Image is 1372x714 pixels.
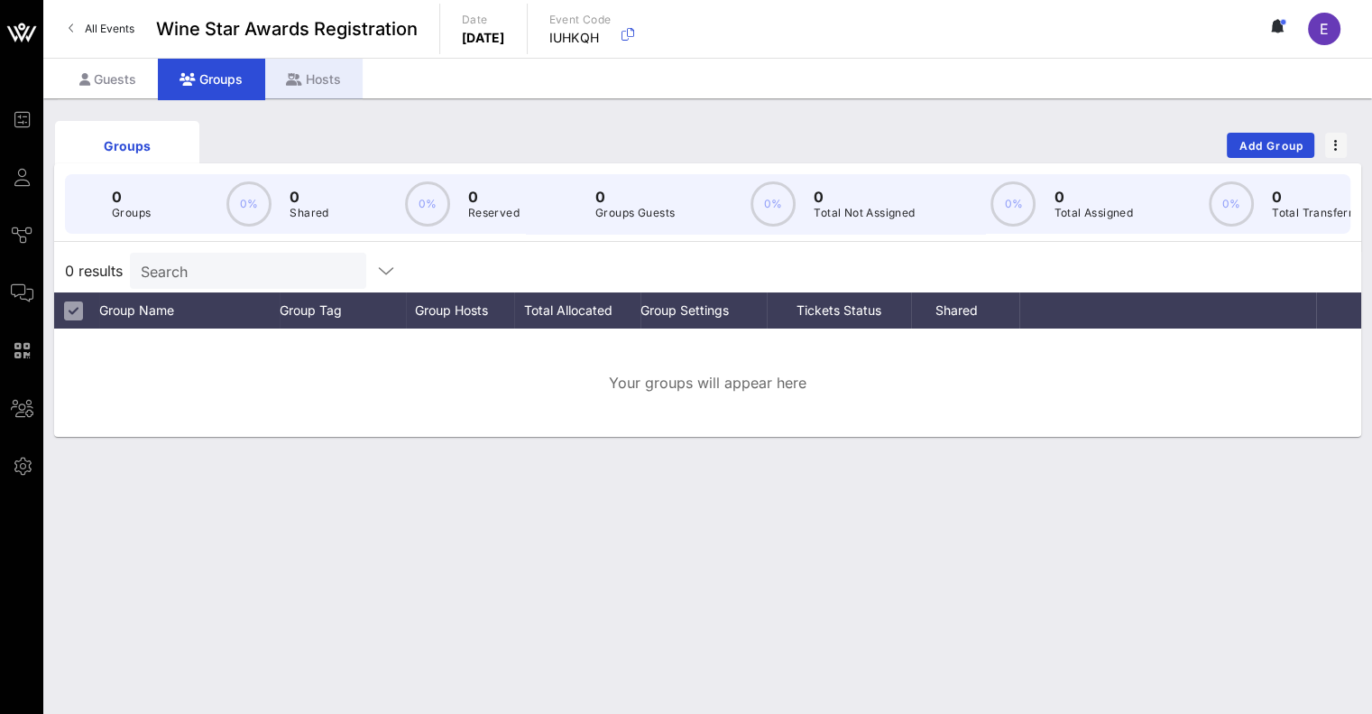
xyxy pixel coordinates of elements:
[595,204,675,222] p: Groups Guests
[1320,20,1329,38] span: E
[595,186,675,208] p: 0
[549,29,612,47] p: IUHKQH
[112,204,151,222] p: Groups
[767,292,911,329] div: Tickets Status
[264,59,363,99] div: Hosts
[1308,13,1340,45] div: E
[65,260,123,282] span: 0 results
[911,292,1019,329] div: Shared
[1054,186,1133,208] p: 0
[640,292,767,329] div: Group Settings
[1238,139,1303,153] span: Add Group
[514,292,640,329] div: Total Allocated
[468,204,520,222] p: Reserved
[1227,133,1314,158] button: Add Group
[69,136,186,155] div: Groups
[814,186,915,208] p: 0
[156,15,418,42] span: Wine Star Awards Registration
[462,29,505,47] p: [DATE]
[280,292,406,329] div: Group Tag
[1272,186,1367,208] p: 0
[468,186,520,208] p: 0
[290,186,328,208] p: 0
[1272,204,1367,222] p: Total Transferred
[85,22,134,35] span: All Events
[406,292,514,329] div: Group Hosts
[54,329,1361,437] div: Your groups will appear here
[290,204,328,222] p: Shared
[58,59,158,99] div: Guests
[549,11,612,29] p: Event Code
[1054,204,1133,222] p: Total Assigned
[462,11,505,29] p: Date
[814,204,915,222] p: Total Not Assigned
[99,292,280,329] div: Group Name
[112,186,151,208] p: 0
[158,59,264,99] div: Groups
[58,14,145,43] a: All Events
